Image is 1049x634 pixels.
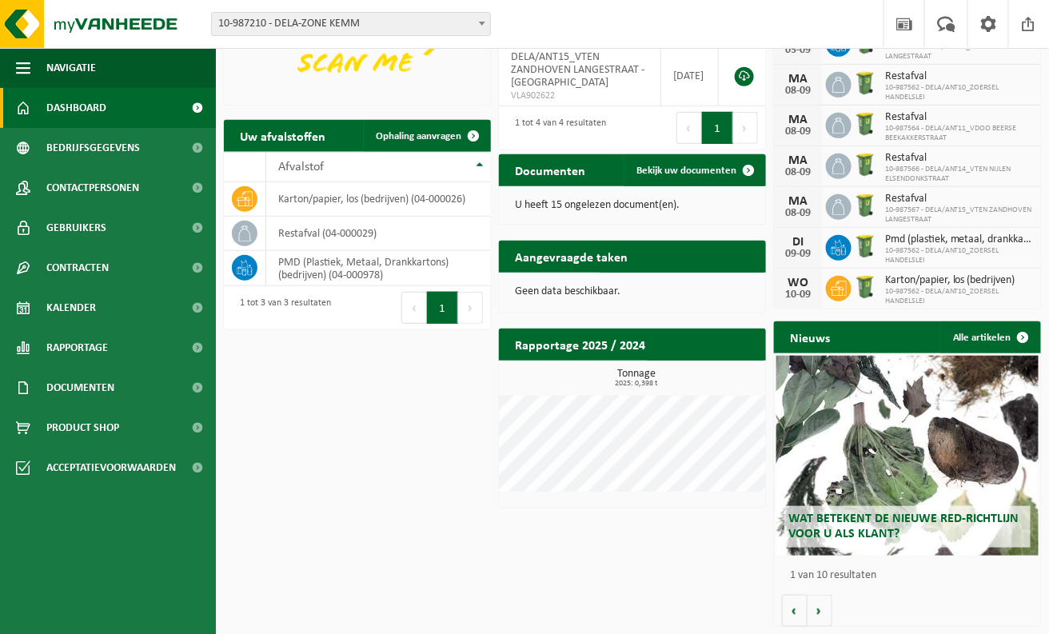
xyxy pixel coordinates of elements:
[507,110,606,146] div: 1 tot 4 van 4 resultaten
[266,182,491,217] td: karton/papier, los (bedrijven) (04-000026)
[733,112,758,144] button: Next
[885,274,1033,287] span: Karton/papier, los (bedrijven)
[852,151,879,178] img: WB-0240-HPE-GN-50
[885,246,1033,265] span: 10-987562 - DELA/ANT10_ZOERSEL HANDELSLEI
[782,45,814,56] div: 05-09
[885,70,1033,83] span: Restafval
[46,88,106,128] span: Dashboard
[852,110,879,138] img: WB-0240-HPE-GN-50
[776,356,1038,556] a: Wat betekent de nieuwe RED-richtlijn voor u als klant?
[499,154,601,185] h2: Documenten
[790,570,1033,581] p: 1 van 10 resultaten
[266,217,491,251] td: restafval (04-000029)
[499,241,644,272] h2: Aangevraagde taken
[46,48,96,88] span: Navigatie
[211,12,491,36] span: 10-987210 - DELA-ZONE KEMM
[782,249,814,260] div: 09-09
[885,193,1033,205] span: Restafval
[232,290,331,325] div: 1 tot 3 van 3 resultaten
[808,595,832,627] button: Volgende
[458,292,483,324] button: Next
[702,112,733,144] button: 1
[885,205,1033,225] span: 10-987567 - DELA/ANT15_VTEN ZANDHOVEN LANGESTRAAT
[885,287,1033,306] span: 10-987562 - DELA/ANT10_ZOERSEL HANDELSLEI
[511,90,648,102] span: VLA902622
[885,124,1033,143] span: 10-987564 - DELA/ANT11_VDOO BEERSE BEEKAKKERSTRAAT
[46,128,140,168] span: Bedrijfsgegevens
[624,154,764,186] a: Bekijk uw documenten
[46,448,176,488] span: Acceptatievoorwaarden
[885,83,1033,102] span: 10-987562 - DELA/ANT10_ZOERSEL HANDELSLEI
[515,286,750,297] p: Geen data beschikbaar.
[885,111,1033,124] span: Restafval
[46,208,106,248] span: Gebruikers
[363,120,489,152] a: Ophaling aanvragen
[782,277,814,289] div: WO
[676,112,702,144] button: Previous
[782,154,814,167] div: MA
[46,168,139,208] span: Contactpersonen
[224,120,341,151] h2: Uw afvalstoffen
[782,167,814,178] div: 08-09
[788,512,1019,540] span: Wat betekent de nieuwe RED-richtlijn voor u als klant?
[782,73,814,86] div: MA
[782,289,814,301] div: 10-09
[852,192,879,219] img: WB-0240-HPE-GN-50
[782,236,814,249] div: DI
[885,152,1033,165] span: Restafval
[852,70,879,97] img: WB-0240-HPE-GN-50
[278,161,324,173] span: Afvalstof
[782,195,814,208] div: MA
[427,292,458,324] button: 1
[499,329,661,360] h2: Rapportage 2025 / 2024
[782,595,808,627] button: Vorige
[46,328,108,368] span: Rapportage
[782,114,814,126] div: MA
[885,165,1033,184] span: 10-987566 - DELA/ANT14_VTEN NIJLEN ELSENDONKSTRAAT
[774,321,846,353] h2: Nieuws
[885,42,1033,62] span: 10-987567 - DELA/ANT15_VTEN ZANDHOVEN LANGESTRAAT
[852,273,879,301] img: WB-0240-HPE-GN-50
[885,233,1033,246] span: Pmd (plastiek, metaal, drankkartons) (bedrijven)
[46,408,119,448] span: Product Shop
[852,233,879,260] img: WB-0240-HPE-GN-50
[782,208,814,219] div: 08-09
[782,86,814,97] div: 08-09
[507,380,766,388] span: 2025: 0,398 t
[376,131,461,142] span: Ophaling aanvragen
[511,51,644,89] span: DELA/ANT15_VTEN ZANDHOVEN LANGESTRAAT - [GEOGRAPHIC_DATA]
[647,360,764,392] a: Bekijk rapportage
[636,165,736,176] span: Bekijk uw documenten
[507,369,766,388] h3: Tonnage
[46,288,96,328] span: Kalender
[661,46,719,106] td: [DATE]
[940,321,1039,353] a: Alle artikelen
[212,13,490,35] span: 10-987210 - DELA-ZONE KEMM
[46,368,114,408] span: Documenten
[401,292,427,324] button: Previous
[266,251,491,286] td: PMD (Plastiek, Metaal, Drankkartons) (bedrijven) (04-000978)
[46,248,109,288] span: Contracten
[782,126,814,138] div: 08-09
[515,200,750,211] p: U heeft 15 ongelezen document(en).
